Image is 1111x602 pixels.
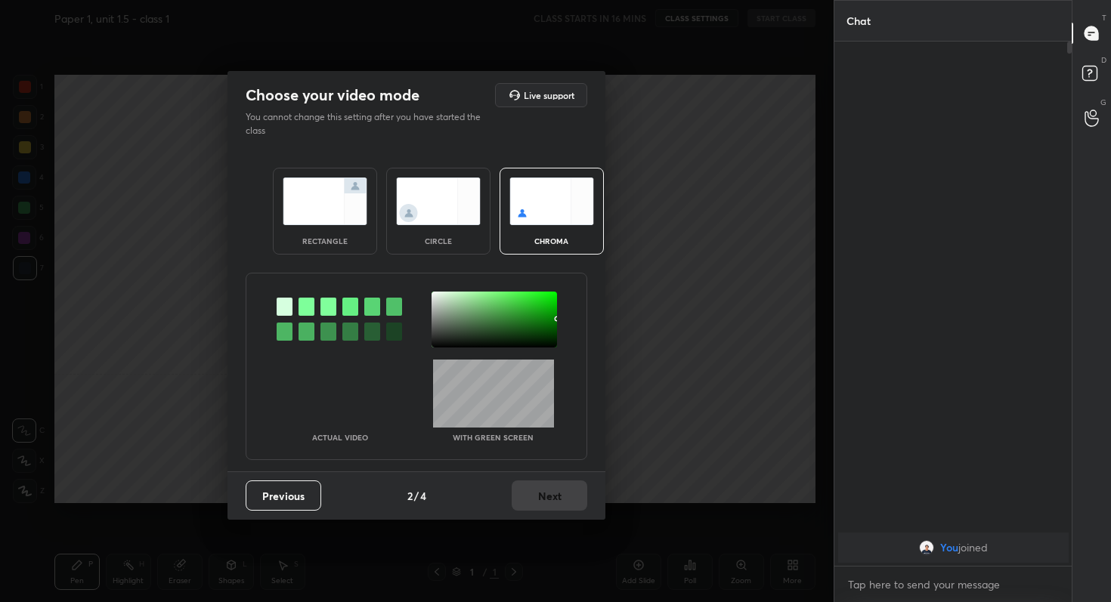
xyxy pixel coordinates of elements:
[246,110,491,137] p: You cannot change this setting after you have started the class
[958,542,988,554] span: joined
[1101,54,1106,66] p: D
[396,178,481,225] img: circleScreenIcon.acc0effb.svg
[521,237,582,245] div: chroma
[834,1,883,41] p: Chat
[407,488,413,504] h4: 2
[834,529,1072,566] div: grid
[246,480,321,511] button: Previous
[509,178,594,225] img: chromaScreenIcon.c19ab0a0.svg
[414,488,419,504] h4: /
[524,91,574,100] h5: Live support
[246,85,419,105] h2: Choose your video mode
[1100,97,1106,108] p: G
[919,540,934,555] img: c8700997fef849a79414b35ed3cf7695.jpg
[1102,12,1106,23] p: T
[295,237,355,245] div: rectangle
[283,178,367,225] img: normalScreenIcon.ae25ed63.svg
[312,434,368,441] p: Actual Video
[420,488,426,504] h4: 4
[940,542,958,554] span: You
[408,237,469,245] div: circle
[453,434,534,441] p: With green screen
